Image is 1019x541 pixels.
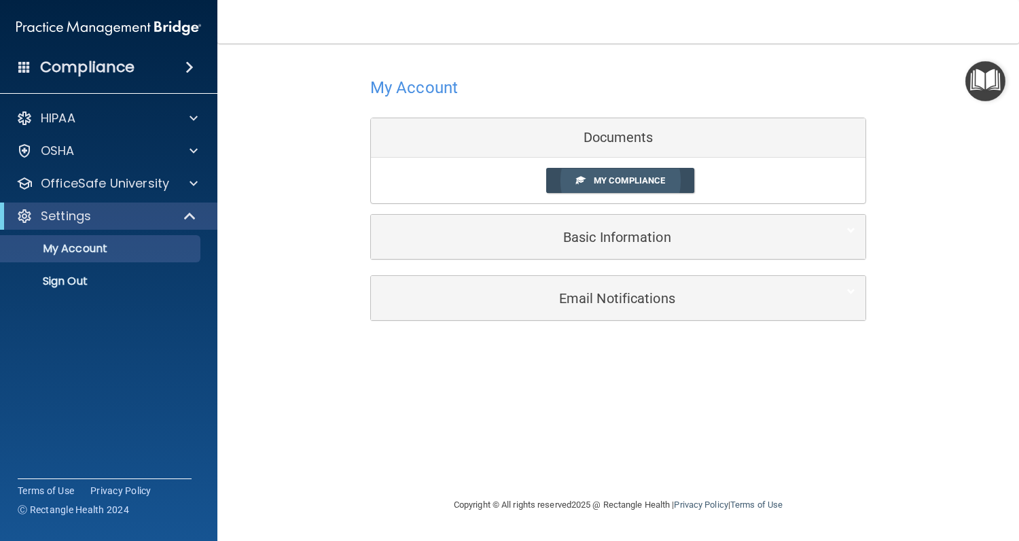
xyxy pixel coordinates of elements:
[16,14,201,41] img: PMB logo
[381,230,814,245] h5: Basic Information
[674,500,728,510] a: Privacy Policy
[16,110,198,126] a: HIPAA
[381,291,814,306] h5: Email Notifications
[16,208,197,224] a: Settings
[9,242,194,256] p: My Account
[594,175,665,186] span: My Compliance
[381,222,855,252] a: Basic Information
[41,208,91,224] p: Settings
[371,118,865,158] div: Documents
[18,484,74,498] a: Terms of Use
[16,175,198,192] a: OfficeSafe University
[370,79,458,97] h4: My Account
[965,61,1005,101] button: Open Resource Center
[951,447,1003,499] iframe: Drift Widget Chat Controller
[381,283,855,313] a: Email Notifications
[18,503,129,517] span: Ⓒ Rectangle Health 2024
[730,500,783,510] a: Terms of Use
[41,175,169,192] p: OfficeSafe University
[9,275,194,288] p: Sign Out
[90,484,151,498] a: Privacy Policy
[41,143,75,159] p: OSHA
[16,143,198,159] a: OSHA
[41,110,75,126] p: HIPAA
[370,483,866,527] div: Copyright © All rights reserved 2025 @ Rectangle Health | |
[40,58,135,77] h4: Compliance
